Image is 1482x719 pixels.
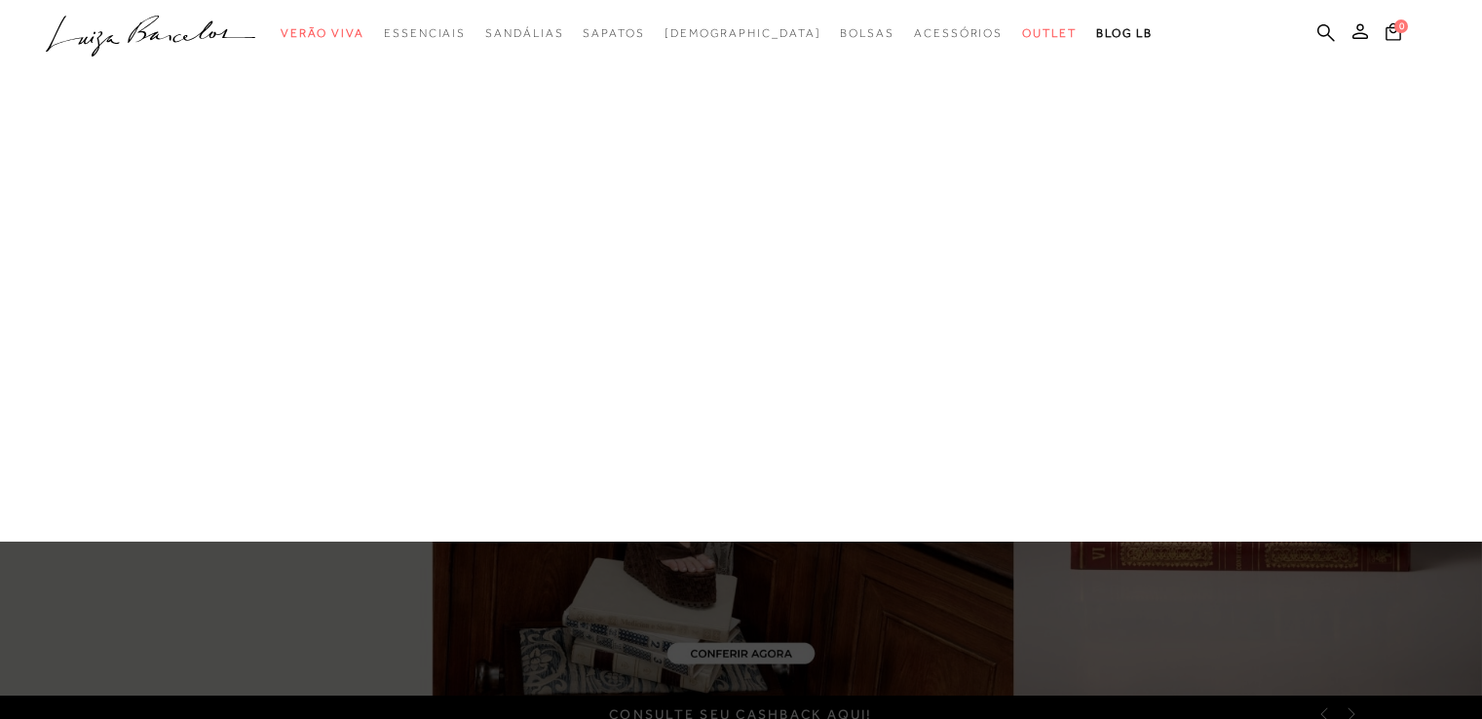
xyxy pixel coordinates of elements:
[1394,19,1408,33] span: 0
[914,26,1003,40] span: Acessórios
[840,16,894,52] a: categoryNavScreenReaderText
[1022,16,1077,52] a: categoryNavScreenReaderText
[384,26,466,40] span: Essenciais
[485,16,563,52] a: categoryNavScreenReaderText
[1022,26,1077,40] span: Outlet
[281,16,364,52] a: categoryNavScreenReaderText
[384,16,466,52] a: categoryNavScreenReaderText
[1096,26,1153,40] span: BLOG LB
[665,16,821,52] a: noSubCategoriesText
[583,26,644,40] span: Sapatos
[665,26,821,40] span: [DEMOGRAPHIC_DATA]
[1380,21,1407,48] button: 0
[1096,16,1153,52] a: BLOG LB
[914,16,1003,52] a: categoryNavScreenReaderText
[583,16,644,52] a: categoryNavScreenReaderText
[840,26,894,40] span: Bolsas
[281,26,364,40] span: Verão Viva
[485,26,563,40] span: Sandálias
